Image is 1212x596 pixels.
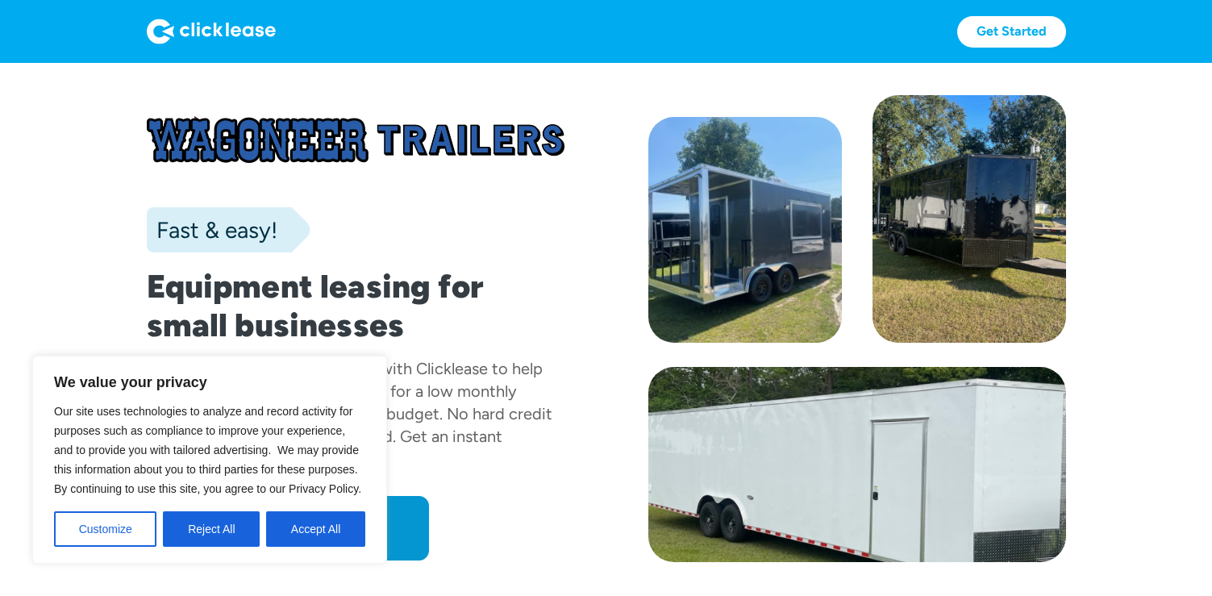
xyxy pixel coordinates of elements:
a: Get Started [957,16,1066,48]
button: Reject All [163,511,260,547]
span: Our site uses technologies to analyze and record activity for purposes such as compliance to impr... [54,405,361,495]
div: Fast & easy! [147,214,277,246]
div: We value your privacy [32,356,387,564]
h1: Equipment leasing for small businesses [147,267,564,344]
button: Customize [54,511,156,547]
img: Logo [147,19,276,44]
p: We value your privacy [54,373,365,392]
button: Accept All [266,511,365,547]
